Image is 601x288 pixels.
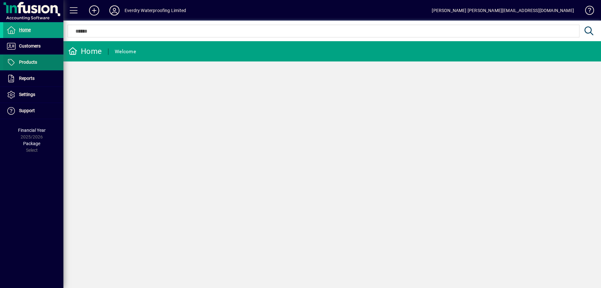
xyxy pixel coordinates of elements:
span: Package [23,141,40,146]
a: Customers [3,38,63,54]
a: Products [3,54,63,70]
div: Welcome [115,47,136,57]
span: Customers [19,43,41,48]
span: Support [19,108,35,113]
div: [PERSON_NAME] [PERSON_NAME][EMAIL_ADDRESS][DOMAIN_NAME] [432,5,574,16]
a: Support [3,103,63,119]
a: Settings [3,87,63,103]
span: Home [19,27,31,32]
div: Home [68,46,102,56]
span: Reports [19,76,35,81]
button: Profile [104,5,125,16]
a: Reports [3,71,63,86]
span: Financial Year [18,128,46,133]
a: Knowledge Base [580,1,593,22]
button: Add [84,5,104,16]
div: Everdry Waterproofing Limited [125,5,186,16]
span: Products [19,60,37,65]
span: Settings [19,92,35,97]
